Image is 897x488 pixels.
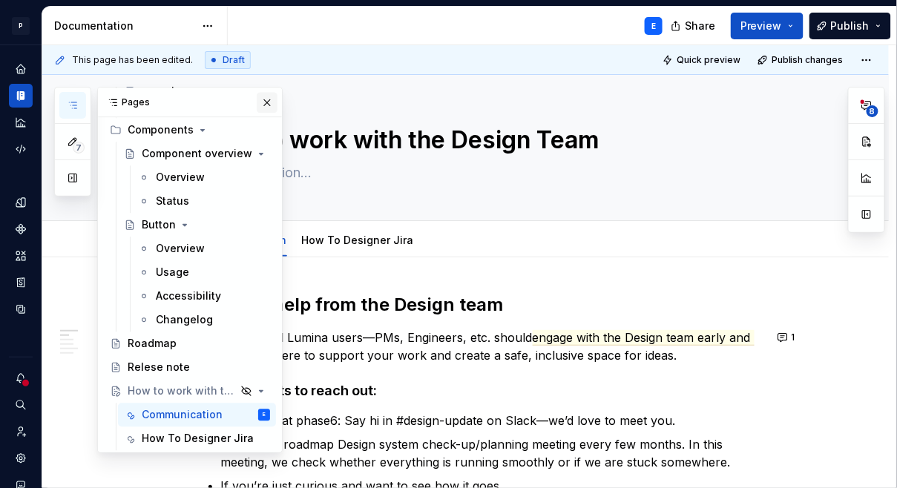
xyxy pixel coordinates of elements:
[9,366,33,390] button: Notifications
[142,431,254,446] div: How To Designer Jira
[663,13,725,39] button: Share
[9,271,33,294] a: Storybook stories
[203,383,378,398] strong: Key moments to reach out:
[223,54,245,66] span: Draft
[677,54,740,66] span: Quick preview
[118,142,276,165] a: Component overview
[142,146,252,161] div: Component overview
[132,165,276,189] a: Overview
[156,241,205,256] div: Overview
[9,137,33,161] a: Code automation
[203,329,764,364] p: At phase 6, all Lumina users—PMs, Engineers, etc. should . We’re here to support your work and cr...
[156,288,221,303] div: Accessibility
[9,244,33,268] a: Assets
[132,260,276,284] a: Usage
[9,446,33,470] a: Settings
[156,312,213,327] div: Changelog
[753,50,850,70] button: Publish changes
[9,57,33,81] a: Home
[9,111,33,134] a: Analytics
[118,426,276,450] a: How To Designer Jira
[98,88,282,117] div: Pages
[54,19,194,33] div: Documentation
[104,332,276,355] a: Roadmap
[128,383,236,398] div: How to work with the Design Team
[142,217,176,232] div: Button
[118,403,276,426] a: CommunicationE
[685,19,715,33] span: Share
[104,118,276,142] div: Components
[773,327,802,348] button: 1
[142,407,223,422] div: Communication
[9,420,33,444] a: Invite team
[221,435,764,471] p: We have a roadmap Design system check-up/planning meeting every few months. In this meeting, we c...
[731,13,804,39] button: Preview
[740,19,782,33] span: Preview
[132,237,276,260] a: Overview
[3,10,39,42] button: P
[128,122,194,137] div: Components
[9,393,33,417] button: Search ⌘K
[9,84,33,108] a: Documentation
[72,54,193,66] span: This page has been edited.
[772,54,844,66] span: Publish changes
[128,360,190,375] div: Relese note
[128,336,177,351] div: Roadmap
[132,189,276,213] a: Status
[658,50,747,70] button: Quick preview
[9,191,33,214] a: Design tokens
[73,142,85,154] span: 7
[302,234,414,246] a: How To Designer Jira
[104,379,276,403] a: How to work with the Design Team
[263,407,266,422] div: E
[118,213,276,237] a: Button
[132,284,276,308] a: Accessibility
[104,355,276,379] a: Relese note
[156,194,189,208] div: Status
[651,20,656,32] div: E
[203,294,504,315] strong: Getting help from the Design team
[132,308,276,332] a: Changelog
[296,224,420,255] div: How To Designer Jira
[809,13,891,39] button: Publish
[831,19,870,33] span: Publish
[9,217,33,241] a: Components
[221,412,764,429] p: First week at phase6: Say hi in #design-update on Slack—we’d love to meet you.
[200,122,761,158] textarea: How to work with the Design Team
[9,297,33,321] a: Data sources
[156,265,189,280] div: Usage
[12,17,30,35] div: P
[792,332,795,343] span: 1
[156,170,205,185] div: Overview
